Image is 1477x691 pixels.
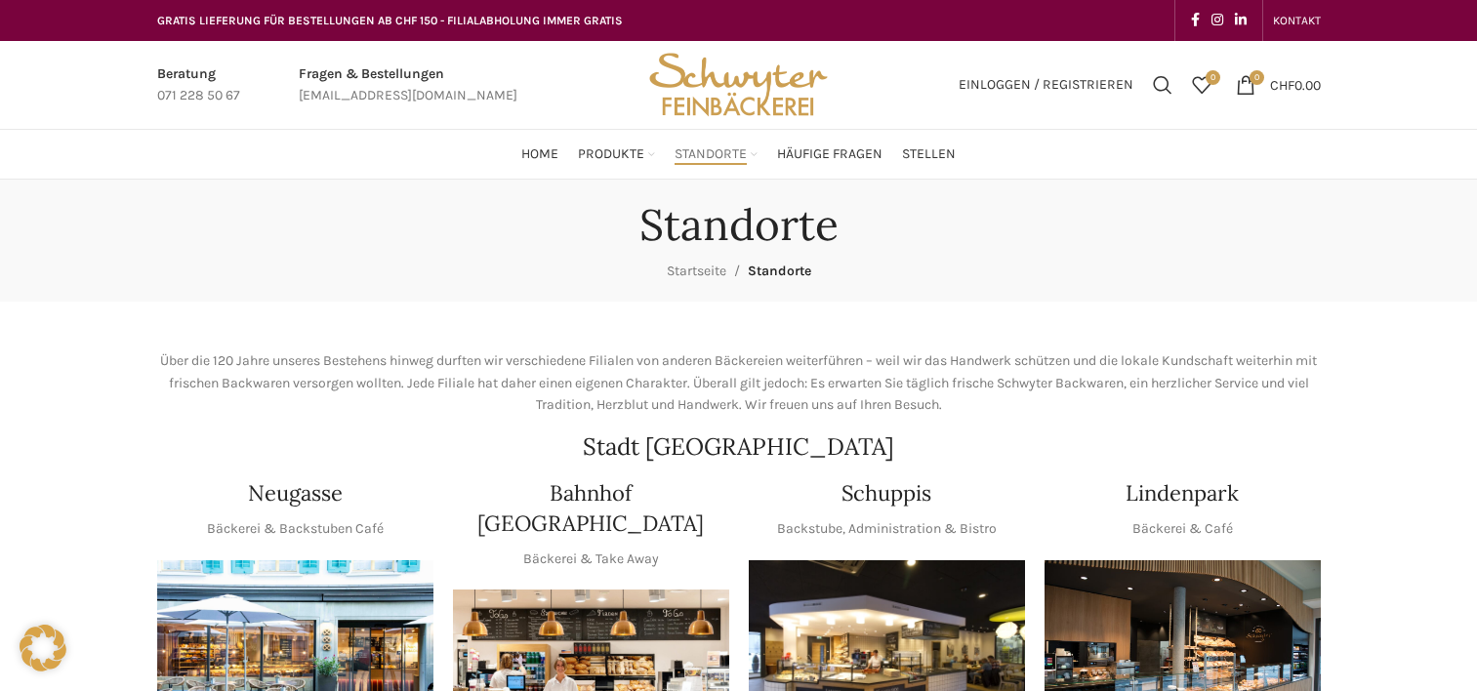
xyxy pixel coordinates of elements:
div: Secondary navigation [1263,1,1331,40]
span: Einloggen / Registrieren [959,78,1133,92]
h4: Schuppis [841,478,931,508]
span: Home [521,145,558,164]
h2: Stadt [GEOGRAPHIC_DATA] [157,435,1321,459]
h4: Lindenpark [1126,478,1239,508]
span: 0 [1206,70,1220,85]
div: Main navigation [147,135,1331,174]
a: Standorte [675,135,758,174]
p: Bäckerei & Backstuben Café [207,518,384,540]
a: Infobox link [157,63,240,107]
a: Facebook social link [1185,7,1206,34]
h4: Bahnhof [GEOGRAPHIC_DATA] [453,478,729,539]
span: CHF [1270,76,1294,93]
a: Stellen [902,135,956,174]
img: Bäckerei Schwyter [642,41,834,129]
div: Meine Wunschliste [1182,65,1221,104]
p: Backstube, Administration & Bistro [777,518,997,540]
h1: Standorte [639,199,839,251]
a: Site logo [642,75,834,92]
a: 0 CHF0.00 [1226,65,1331,104]
span: Standorte [748,263,811,279]
span: 0 [1250,70,1264,85]
span: Standorte [675,145,747,164]
a: Home [521,135,558,174]
a: Produkte [578,135,655,174]
a: 0 [1182,65,1221,104]
p: Über die 120 Jahre unseres Bestehens hinweg durften wir verschiedene Filialen von anderen Bäckere... [157,350,1321,416]
span: Stellen [902,145,956,164]
span: Häufige Fragen [777,145,882,164]
span: KONTAKT [1273,14,1321,27]
span: Produkte [578,145,644,164]
span: GRATIS LIEFERUNG FÜR BESTELLUNGEN AB CHF 150 - FILIALABHOLUNG IMMER GRATIS [157,14,623,27]
bdi: 0.00 [1270,76,1321,93]
p: Bäckerei & Take Away [523,549,659,570]
a: Suchen [1143,65,1182,104]
h4: Neugasse [248,478,343,508]
a: Startseite [667,263,726,279]
a: Häufige Fragen [777,135,882,174]
a: Linkedin social link [1229,7,1252,34]
a: Infobox link [299,63,517,107]
a: Instagram social link [1206,7,1229,34]
a: Einloggen / Registrieren [949,65,1143,104]
a: KONTAKT [1273,1,1321,40]
p: Bäckerei & Café [1132,518,1233,540]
